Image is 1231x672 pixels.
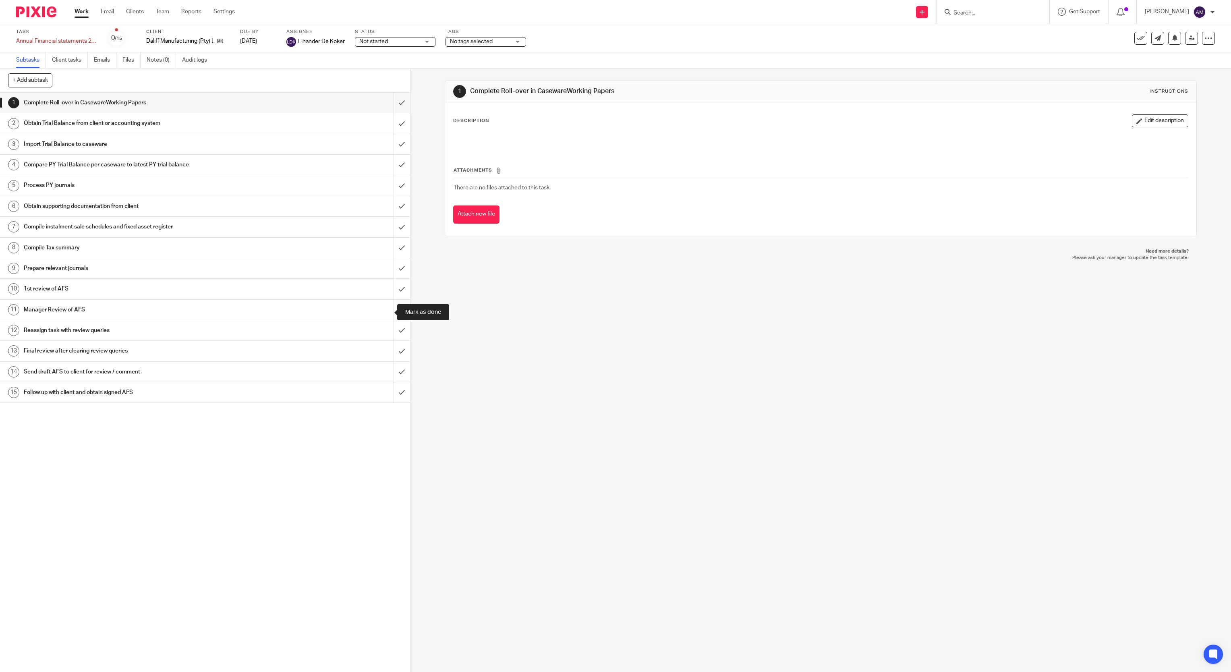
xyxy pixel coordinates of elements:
[111,33,122,43] div: 0
[156,8,169,16] a: Team
[16,37,97,45] div: Annual Financial statements 2023
[122,52,141,68] a: Files
[146,37,213,45] p: Daliff Manufacturing (Pty) Ltd
[24,324,265,336] h1: Reassign task with review queries
[240,29,276,35] label: Due by
[453,205,499,224] button: Attach new file
[24,221,265,233] h1: Compile instalment sale schedules and fixed asset register
[1132,114,1188,127] button: Edit description
[8,304,19,315] div: 11
[181,8,201,16] a: Reports
[8,159,19,170] div: 4
[24,262,265,274] h1: Prepare relevant journals
[1150,88,1188,95] div: Instructions
[8,345,19,357] div: 13
[147,52,176,68] a: Notes (0)
[16,6,56,17] img: Pixie
[146,29,230,35] label: Client
[24,117,265,129] h1: Obtain Trial Balance from client or accounting system
[8,242,19,253] div: 8
[1069,9,1100,15] span: Get Support
[1145,8,1189,16] p: [PERSON_NAME]
[182,52,213,68] a: Audit logs
[8,325,19,336] div: 12
[454,185,551,191] span: There are no files attached to this task.
[8,201,19,212] div: 6
[8,73,52,87] button: + Add subtask
[8,118,19,129] div: 2
[453,85,466,98] div: 1
[24,304,265,316] h1: Manager Review of AFS
[454,168,492,172] span: Attachments
[24,159,265,171] h1: Compare PY Trial Balance per caseware to latest PY trial balance
[24,366,265,378] h1: Send draft AFS to client for review / comment
[8,139,19,150] div: 3
[16,52,46,68] a: Subtasks
[470,87,838,95] h1: Complete Roll-over in CasewareWorking Papers
[286,29,345,35] label: Assignee
[286,37,296,47] img: svg%3E
[8,263,19,274] div: 9
[8,366,19,377] div: 14
[8,180,19,191] div: 5
[1193,6,1206,19] img: svg%3E
[24,97,265,109] h1: Complete Roll-over in CasewareWorking Papers
[453,118,489,124] p: Description
[298,37,345,46] span: Lihander De Koker
[94,52,116,68] a: Emails
[8,283,19,295] div: 10
[213,8,235,16] a: Settings
[52,52,88,68] a: Client tasks
[359,39,388,44] span: Not started
[953,10,1025,17] input: Search
[355,29,435,35] label: Status
[16,29,97,35] label: Task
[24,138,265,150] h1: Import Trial Balance to caseware
[453,248,1189,255] p: Need more details?
[24,242,265,254] h1: Compile Tax summary
[24,200,265,212] h1: Obtain supporting documentation from client
[75,8,89,16] a: Work
[24,345,265,357] h1: Final review after clearing review queries
[115,36,122,41] small: /15
[8,221,19,232] div: 7
[240,38,257,44] span: [DATE]
[24,179,265,191] h1: Process PY journals
[453,255,1189,261] p: Please ask your manager to update the task template.
[8,387,19,398] div: 15
[450,39,493,44] span: No tags selected
[24,386,265,398] h1: Follow up with client and obtain signed AFS
[8,97,19,108] div: 1
[101,8,114,16] a: Email
[126,8,144,16] a: Clients
[24,283,265,295] h1: 1st review of AFS
[446,29,526,35] label: Tags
